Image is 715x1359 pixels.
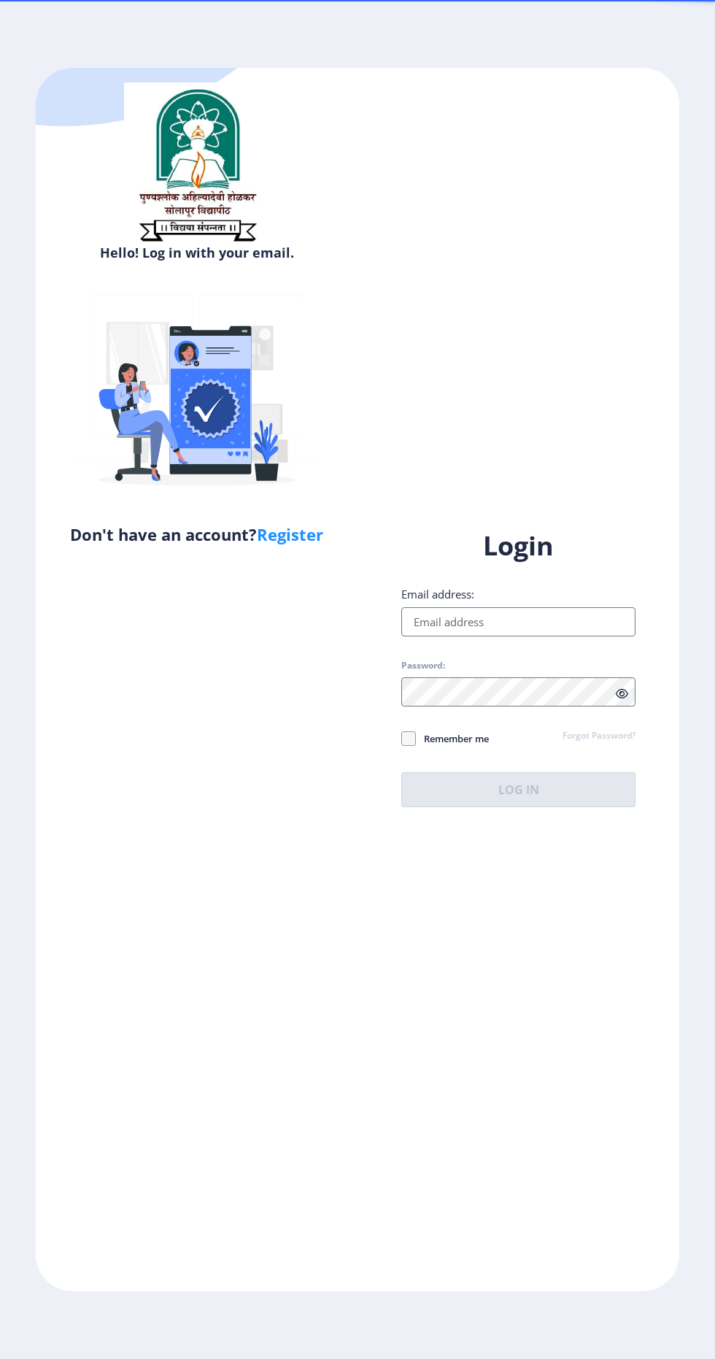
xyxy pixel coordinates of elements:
[401,587,474,601] label: Email address:
[401,607,635,636] input: Email address
[563,730,635,743] a: Forgot Password?
[401,528,635,563] h1: Login
[124,82,270,247] img: sulogo.png
[69,267,325,523] img: Verified-rafiki.svg
[401,660,445,671] label: Password:
[401,772,635,807] button: Log In
[257,523,323,545] a: Register
[47,244,347,261] h6: Hello! Log in with your email.
[47,523,347,546] h5: Don't have an account?
[416,730,489,747] span: Remember me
